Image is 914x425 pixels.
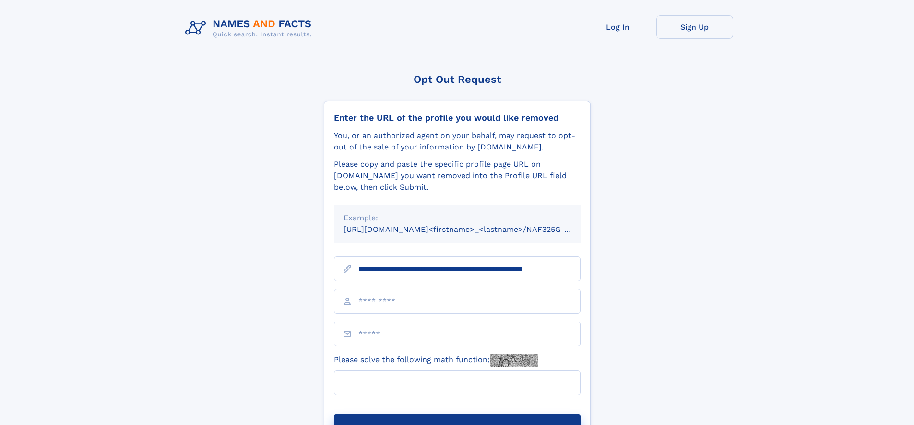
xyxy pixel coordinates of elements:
a: Log In [580,15,656,39]
div: Example: [344,212,571,224]
div: Please copy and paste the specific profile page URL on [DOMAIN_NAME] you want removed into the Pr... [334,159,581,193]
div: Opt Out Request [324,73,591,85]
label: Please solve the following math function: [334,354,538,367]
small: [URL][DOMAIN_NAME]<firstname>_<lastname>/NAF325G-xxxxxxxx [344,225,599,234]
a: Sign Up [656,15,733,39]
img: Logo Names and Facts [181,15,320,41]
div: Enter the URL of the profile you would like removed [334,113,581,123]
div: You, or an authorized agent on your behalf, may request to opt-out of the sale of your informatio... [334,130,581,153]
